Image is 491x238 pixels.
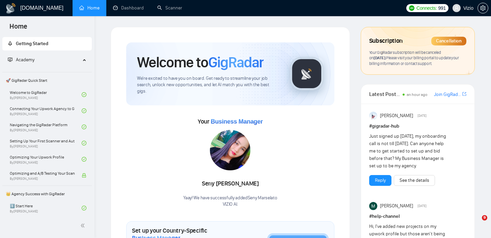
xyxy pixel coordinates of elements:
a: Welcome to GigRadarBy[PERSON_NAME] [10,87,82,102]
a: Join GigRadar Slack Community [434,91,461,98]
img: Anisuzzaman Khan [369,112,377,120]
span: Latest Posts from the GigRadar Community [369,90,401,98]
button: setting [478,3,488,13]
span: check-circle [82,108,86,113]
span: 9 [482,215,487,220]
span: check-circle [82,157,86,162]
a: setting [478,5,488,11]
span: Academy [8,57,34,63]
a: export [462,91,466,97]
span: an hour ago [407,92,428,97]
img: gigradar-logo.png [290,57,324,91]
a: See the details [400,177,429,184]
img: 1698919173900-IMG-20231024-WA0027.jpg [210,130,250,170]
a: Optimizing Your Upwork ProfileBy[PERSON_NAME] [10,152,82,167]
span: Subscription [369,35,403,47]
a: Reply [375,177,386,184]
div: Cancellation [431,37,466,45]
p: VIZIO AI . [183,201,277,208]
span: fund-projection-screen [8,57,12,62]
div: Seny [PERSON_NAME] [183,178,277,190]
span: By [PERSON_NAME] [10,177,75,181]
span: 🚀 GigRadar Quick Start [3,74,91,87]
span: rocket [8,41,12,46]
span: 👑 Agency Success with GigRadar [3,187,91,201]
h1: # help-channel [369,213,466,220]
a: homeHome [79,5,100,11]
span: [DATE] . [374,55,386,60]
span: Getting Started [16,41,48,46]
img: logo [5,3,16,14]
a: Connecting Your Upwork Agency to GigRadarBy[PERSON_NAME] [10,103,82,118]
span: We're excited to have you on board. Get ready to streamline your job search, unlock new opportuni... [137,75,279,95]
span: GigRadar [208,53,264,71]
button: See the details [394,175,435,186]
span: check-circle [82,141,86,145]
div: Just signed up [DATE], my onboarding call is not till [DATE]. Can anyone help me to get started t... [369,133,447,170]
span: lock [82,173,86,178]
img: Milan Stojanovic [369,202,377,210]
span: check-circle [82,92,86,97]
a: 1️⃣ Start HereBy[PERSON_NAME] [10,201,82,215]
h1: # gigradar-hub [369,123,466,130]
div: Yaay! We have successfully added Seny Marsela to [183,195,277,208]
span: check-circle [82,206,86,210]
span: double-left [80,222,87,229]
iframe: Intercom live chat [468,215,484,231]
span: Connects: [416,4,437,12]
img: upwork-logo.png [409,5,414,11]
a: searchScanner [157,5,182,11]
span: Your [198,118,263,125]
a: Navigating the GigRadar PlatformBy[PERSON_NAME] [10,120,82,134]
li: Getting Started [2,37,92,50]
span: [DATE] [417,113,427,119]
span: [DATE] [417,203,427,209]
span: Academy [16,57,34,63]
span: user [454,6,459,10]
span: on [369,55,386,60]
span: check-circle [82,125,86,129]
h1: Welcome to [137,53,264,71]
span: Business Manager [211,118,263,125]
span: [PERSON_NAME] [380,112,413,120]
span: [PERSON_NAME] [380,202,413,210]
a: dashboardDashboard [113,5,144,11]
button: Reply [369,175,391,186]
span: Optimizing and A/B Testing Your Scanner for Better Results [10,170,75,177]
span: 991 [438,4,445,12]
a: Setting Up Your First Scanner and Auto-BidderBy[PERSON_NAME] [10,136,82,150]
span: Your GigRadar subscription will be canceled Please visit your billing portal to update your billi... [369,50,459,66]
span: Home [4,22,33,36]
